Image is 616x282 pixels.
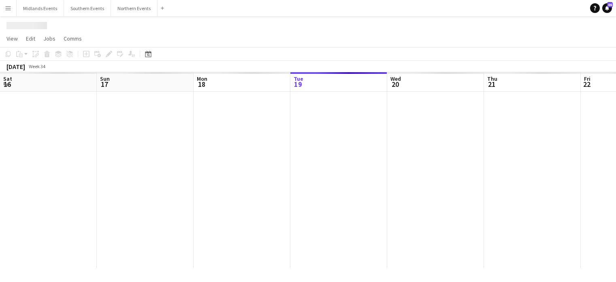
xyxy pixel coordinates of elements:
[487,75,497,82] span: Thu
[583,80,590,89] span: 22
[292,80,303,89] span: 19
[17,0,64,16] button: Midlands Events
[486,80,497,89] span: 21
[196,80,207,89] span: 18
[3,75,12,82] span: Sat
[390,75,401,82] span: Wed
[294,75,303,82] span: Tue
[6,35,18,42] span: View
[23,33,38,44] a: Edit
[40,33,59,44] a: Jobs
[26,35,35,42] span: Edit
[100,75,110,82] span: Sun
[64,0,111,16] button: Southern Events
[584,75,590,82] span: Fri
[27,63,47,69] span: Week 34
[60,33,85,44] a: Comms
[43,35,55,42] span: Jobs
[197,75,207,82] span: Mon
[2,80,12,89] span: 16
[6,62,25,71] div: [DATE]
[602,3,612,13] a: 86
[99,80,110,89] span: 17
[389,80,401,89] span: 20
[607,2,613,7] span: 86
[3,33,21,44] a: View
[111,0,158,16] button: Northern Events
[64,35,82,42] span: Comms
